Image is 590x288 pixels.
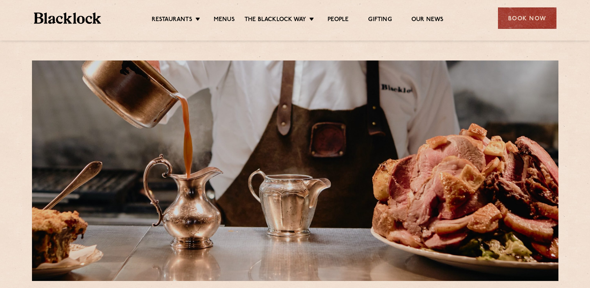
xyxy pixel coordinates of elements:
[368,16,392,25] a: Gifting
[411,16,444,25] a: Our News
[214,16,235,25] a: Menus
[328,16,349,25] a: People
[152,16,192,25] a: Restaurants
[245,16,306,25] a: The Blacklock Way
[498,7,556,29] div: Book Now
[34,12,101,24] img: BL_Textured_Logo-footer-cropped.svg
